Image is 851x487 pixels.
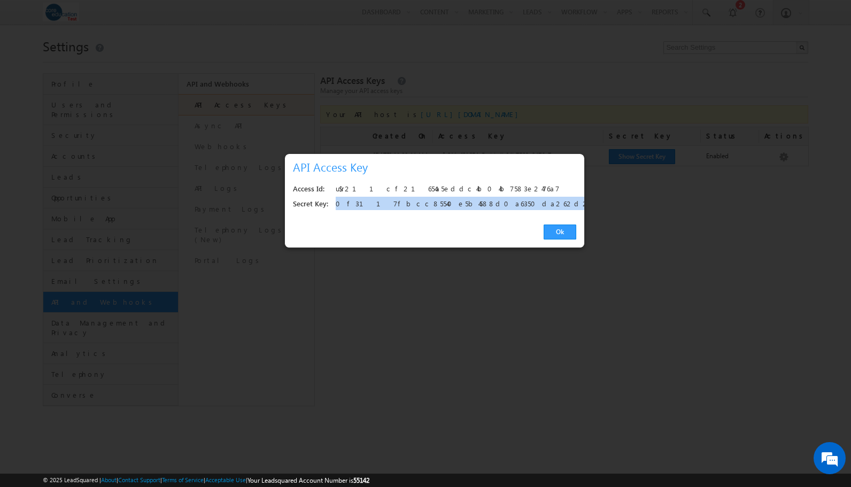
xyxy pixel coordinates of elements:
[247,476,369,484] span: Your Leadsquared Account Number is
[205,476,246,483] a: Acceptable Use
[18,56,45,70] img: d_60004797649_company_0_60004797649
[293,158,581,176] h3: API Access Key
[544,225,576,239] a: Ok
[293,182,328,197] div: Access Id:
[101,476,117,483] a: About
[145,329,194,344] em: Start Chat
[43,475,369,485] span: © 2025 LeadSquared | | | | |
[14,99,195,321] textarea: Type your message and hit 'Enter'
[175,5,201,31] div: Minimize live chat window
[162,476,204,483] a: Terms of Service
[118,476,160,483] a: Contact Support
[293,197,328,212] div: Secret Key:
[56,56,180,70] div: Chat with us now
[336,182,570,197] div: u$r211cf21654a5eddc4b04b7583e2476a7
[336,197,570,212] div: 0f3117fbcc85540e5b4588d0a6350da262d201b7
[353,476,369,484] span: 55142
